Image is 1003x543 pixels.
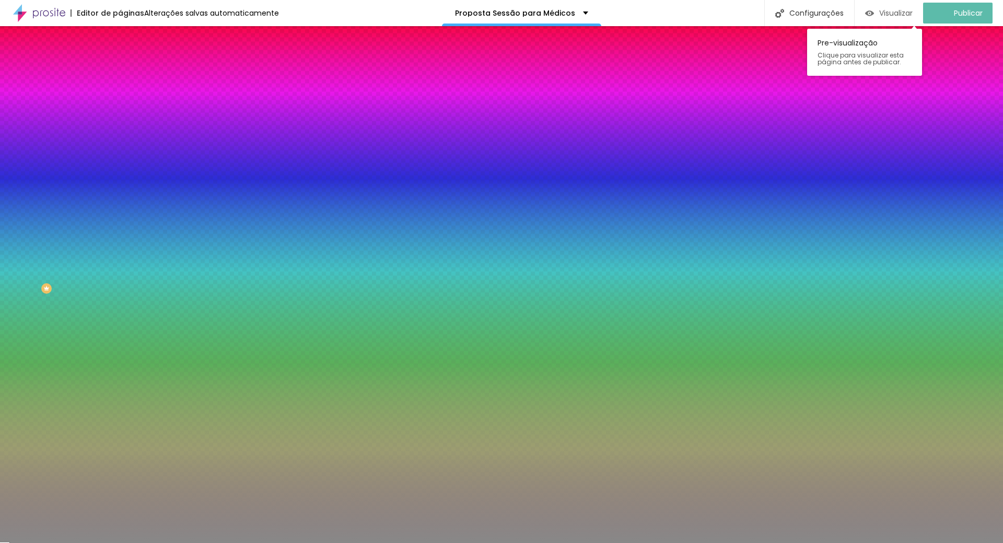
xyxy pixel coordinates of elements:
img: view-1.svg [865,9,874,18]
button: Visualizar [855,3,923,24]
img: Icone [775,9,784,18]
span: Visualizar [879,9,913,17]
div: Editor de páginas [71,9,144,17]
div: Pre-visualização [807,29,922,76]
div: Alterações salvas automaticamente [144,9,279,17]
button: Publicar [923,3,993,24]
span: Clique para visualizar esta página antes de publicar. [818,52,912,65]
span: Publicar [954,9,983,17]
p: Proposta Sessão para Médicos [455,9,575,17]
